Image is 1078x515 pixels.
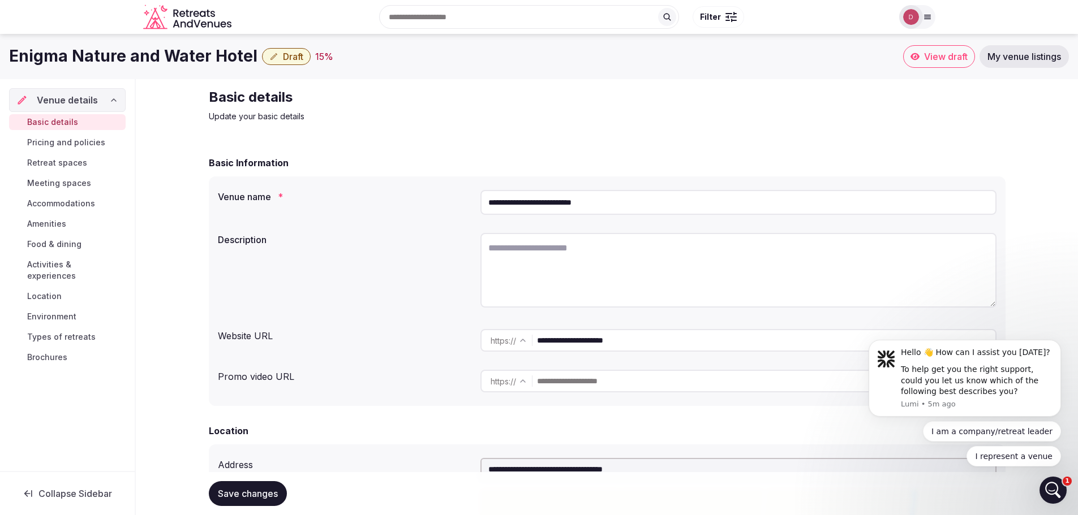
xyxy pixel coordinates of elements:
div: Website URL [218,324,471,343]
span: 1 [1063,477,1072,486]
span: My venue listings [987,51,1061,62]
a: Amenities [9,216,126,232]
p: Update your basic details [209,111,589,122]
a: Basic details [9,114,126,130]
span: Meeting spaces [27,178,91,189]
span: Amenities [27,218,66,230]
a: Retreat spaces [9,155,126,171]
a: View draft [903,45,975,68]
a: Accommodations [9,196,126,211]
a: Location [9,288,126,304]
button: Collapse Sidebar [9,481,126,506]
button: Filter [693,6,744,28]
label: Description [218,235,471,244]
a: My venue listings [980,45,1069,68]
div: 15 % [315,50,333,63]
a: Food & dining [9,236,126,252]
button: Draft [262,48,311,65]
h1: Enigma Nature and Water Hotel [9,45,257,67]
span: Types of retreats [27,331,96,343]
iframe: Intercom notifications message [852,278,1078,484]
a: Brochures [9,349,126,365]
span: View draft [924,51,968,62]
svg: Retreats and Venues company logo [143,5,234,30]
span: Activities & experiences [27,259,121,282]
span: Retreat spaces [27,157,87,168]
div: Address [218,453,471,471]
iframe: Intercom live chat [1040,477,1067,504]
img: direcao [903,9,919,25]
a: Pricing and policies [9,135,126,150]
span: Save changes [218,488,278,499]
span: Draft [283,51,303,62]
span: Brochures [27,352,67,363]
span: Collapse Sidebar [38,488,112,499]
span: Pricing and policies [27,137,105,148]
a: Environment [9,309,126,324]
a: Activities & experiences [9,257,126,284]
span: Location [27,291,62,302]
span: Environment [27,311,76,322]
span: Filter [700,11,721,23]
h2: Basic Information [209,156,289,170]
div: Promo video URL [218,365,471,383]
span: Venue details [37,93,98,107]
span: Basic details [27,116,78,128]
span: Food & dining [27,239,81,250]
a: Meeting spaces [9,175,126,191]
button: Save changes [209,481,287,506]
span: Accommodations [27,198,95,209]
a: Types of retreats [9,329,126,345]
label: Venue name [218,192,471,201]
a: Visit the homepage [143,5,234,30]
button: 15% [315,50,333,63]
h2: Basic details [209,88,589,106]
h2: Location [209,424,248,438]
